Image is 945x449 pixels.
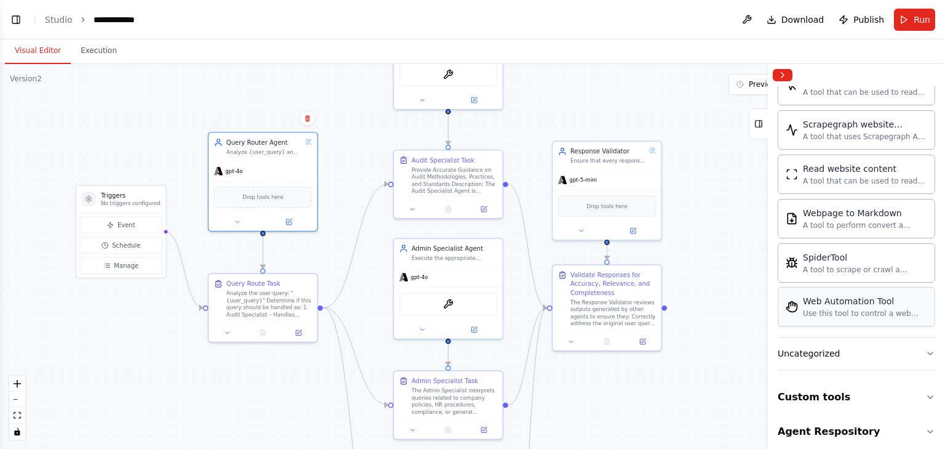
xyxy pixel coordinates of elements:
g: Edge from 3dbf8973-f41b-4405-a02e-2a9754bc04da to f737d3e1-81ca-41fd-a69d-25d3c9cab640 [602,245,611,260]
div: Validate Responses for Accuracy, Relevance, and CompletenessThe Response Validator reviews output... [552,264,662,351]
div: Response Validator [570,147,645,156]
button: Show left sidebar [7,11,25,28]
span: Previous executions [749,79,822,89]
div: A tool that can be used to read a website content. [803,176,927,186]
g: Edge from 36fa891f-ee0a-4db8-b96c-462862458f6e to f737d3e1-81ca-41fd-a69d-25d3c9cab640 [508,303,547,409]
button: toggle interactivity [9,424,25,440]
button: Collapse right sidebar [773,69,792,81]
button: Open in side panel [284,328,314,338]
button: No output available [588,336,626,347]
g: Edge from 907ff880-f641-4cfd-a717-e575f593ef81 to f737d3e1-81ca-41fd-a69d-25d3c9cab640 [508,180,547,312]
div: Provide Accurate Guidance on Audit Methodologies, Practices, and Standards Description: The Audit... [412,166,497,195]
button: Open in side panel [449,95,499,105]
div: A tool to perform convert a webpage to markdown to make it easier for LLMs to understand [803,220,927,230]
img: Stagehandtool [786,301,798,313]
a: Studio [45,15,73,25]
div: Uncategorized [778,347,840,360]
h3: Triggers [101,191,161,200]
div: Admin Specialist Agent [412,244,497,253]
span: Event [118,220,135,229]
button: Execution [71,38,127,64]
div: Version 2 [10,74,42,84]
div: Query Router Agent [226,138,301,147]
button: fit view [9,408,25,424]
g: Edge from 569c3859-fcf1-47f7-bb0e-2d76bde1ea8a to 2abb1b04-029f-4842-bf15-881954703f47 [258,235,267,268]
button: Uncategorized [778,338,935,370]
div: The Admin Specialist interprets queries related to company policies, HR procedures, compliance, o... [412,387,497,416]
img: Scrapegraphscrapetool [786,124,798,136]
div: Validate Responses for Accuracy, Relevance, and Completeness [570,270,656,297]
button: No output available [429,204,467,214]
span: gpt-4o [410,273,428,280]
button: Custom tools [778,380,935,415]
div: Admin Specialist AgentExecute the appropriate response strategy based on the query routing decisi... [393,238,503,339]
button: Open in side panel [469,425,499,435]
div: SpiderTool [803,251,927,264]
span: Schedule [112,241,140,249]
g: Edge from triggers to 2abb1b04-029f-4842-bf15-881954703f47 [165,227,202,312]
button: zoom in [9,376,25,392]
div: Scrapegraph website scraper [803,118,927,131]
div: Read website content [803,163,927,175]
img: AuditIqEchoRag [443,299,453,309]
button: Schedule [80,237,162,254]
div: Admin Specialist Task [412,376,478,385]
span: Drop tools here [586,201,627,210]
div: Response ValidatorEnsure that every response generated by the specialized agent fully addresses t... [552,141,662,241]
span: Manage [114,261,138,270]
img: Spidertool [786,257,798,269]
button: Open in side panel [628,336,658,347]
g: Edge from 3b28dd1b-2b62-4ed4-8183-711b8cf8670a to 36fa891f-ee0a-4db8-b96c-462862458f6e [444,343,452,365]
div: Query Route Task [226,280,281,288]
button: Publish [834,9,889,31]
g: Edge from 85ffe10c-3af4-4e93-a8af-76de1cd99144 to 907ff880-f641-4cfd-a717-e575f593ef81 [444,113,452,144]
button: zoom out [9,392,25,408]
button: Agent Respository [778,415,935,449]
div: Audit Specialist Task [412,156,474,164]
button: No output available [429,425,467,435]
span: Publish [853,14,884,26]
img: Serplywebpagetomarkdowntool [786,212,798,225]
div: Query Route TaskAnalyze the user query: "{user_query}" Determine if this query should be handled ... [208,273,318,343]
div: React Flow controls [9,376,25,440]
span: Drop tools here [242,193,283,201]
button: Run [894,9,935,31]
button: Visual Editor [5,38,71,64]
button: No output available [244,328,282,338]
div: The Response Validator reviews outputs generated by other agents to ensure they: Correctly addres... [570,299,656,327]
button: Previous executions [728,74,876,95]
div: Execute the appropriate response strategy based on the query routing decision for "{user_query}",... [412,255,497,262]
div: Use this tool to control a web browser and interact with websites using natural language. Capabil... [803,309,927,318]
div: Query Router AgentAnalyze {user_query} and determine whether it relates to: a) [PERSON_NAME] audi... [208,132,318,232]
button: Open in side panel [469,204,499,214]
button: Delete node [300,110,316,126]
div: Analyze {user_query} and determine whether it relates to: a) [PERSON_NAME] audit methodologies, t... [226,148,301,155]
button: Open in side panel [264,217,314,227]
div: Analyze the user query: "{user_query}" Determine if this query should be handled as: 1. Audit Spe... [226,290,312,318]
div: Web Automation Tool [803,295,927,307]
span: gpt-4o [225,168,242,174]
div: Ensure that every response generated by the specialized agent fully addresses the {user_query}, i... [570,158,645,164]
span: Run [914,14,930,26]
button: Open in side panel [449,325,499,335]
button: Toggle Sidebar [763,64,773,449]
button: Event [80,217,162,233]
div: A tool to scrape or crawl a website and return LLM-ready content. [803,265,927,275]
g: Edge from 2abb1b04-029f-4842-bf15-881954703f47 to 36fa891f-ee0a-4db8-b96c-462862458f6e [323,303,388,409]
p: No triggers configured [101,200,161,207]
button: Download [762,9,829,31]
span: gpt-5-mini [570,177,597,184]
div: Admin Specialist TaskThe Admin Specialist interprets queries related to company policies, HR proc... [393,370,503,440]
g: Edge from 2abb1b04-029f-4842-bf15-881954703f47 to 907ff880-f641-4cfd-a717-e575f593ef81 [323,180,388,312]
div: AuditIqAuditRag [393,8,503,110]
div: Audit Specialist TaskProvide Accurate Guidance on Audit Methodologies, Practices, and Standards D... [393,150,503,219]
img: AuditIqAuditRag [443,69,453,79]
nav: breadcrumb [45,14,154,26]
button: Open in side panel [608,225,658,236]
button: Manage [80,257,162,274]
div: TriggersNo triggers configuredEventScheduleManage [76,185,167,278]
div: Webpage to Markdown [803,207,927,219]
span: Download [781,14,824,26]
div: A tool that uses Scrapegraph AI to intelligently scrape website content. [803,132,927,142]
div: A tool that can be used to read a website content. [803,87,927,97]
